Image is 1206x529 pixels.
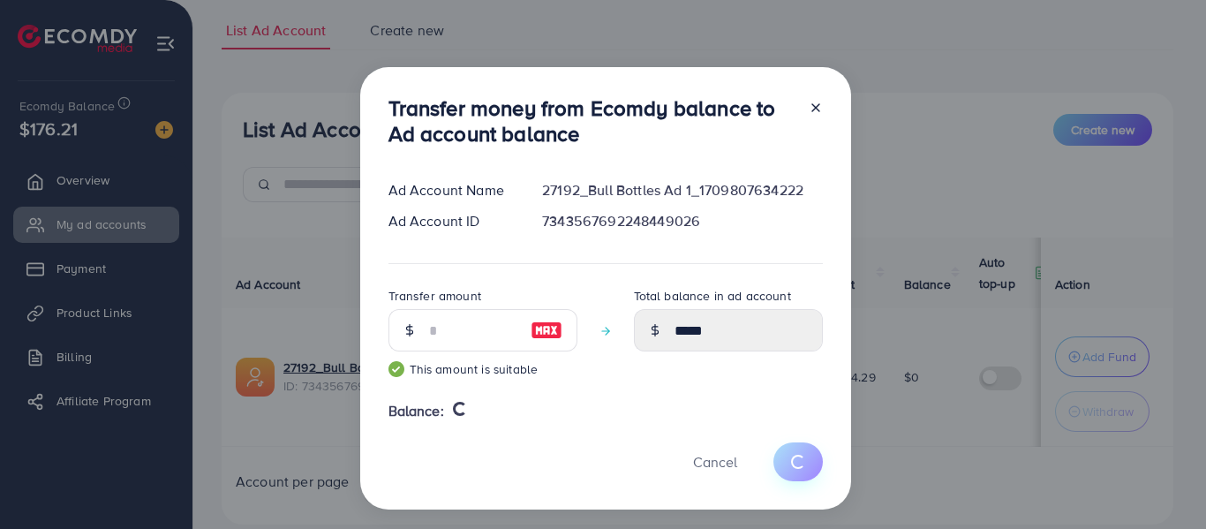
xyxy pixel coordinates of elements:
[671,442,759,480] button: Cancel
[1131,450,1193,516] iframe: Chat
[374,211,529,231] div: Ad Account ID
[528,180,836,200] div: 27192_Bull Bottles Ad 1_1709807634222
[388,287,481,305] label: Transfer amount
[531,320,562,341] img: image
[374,180,529,200] div: Ad Account Name
[388,401,444,421] span: Balance:
[388,361,404,377] img: guide
[528,211,836,231] div: 7343567692248449026
[388,95,795,147] h3: Transfer money from Ecomdy balance to Ad account balance
[388,360,577,378] small: This amount is suitable
[634,287,791,305] label: Total balance in ad account
[693,452,737,472] span: Cancel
